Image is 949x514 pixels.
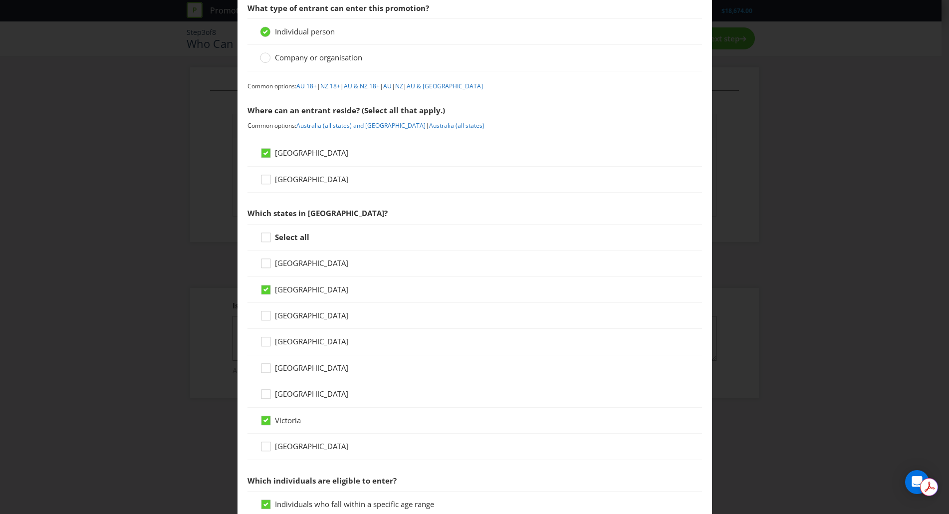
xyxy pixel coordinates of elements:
[426,121,429,130] span: |
[380,82,383,90] span: |
[905,470,929,494] div: Open Intercom Messenger
[407,82,483,90] a: AU & [GEOGRAPHIC_DATA]
[429,121,484,130] a: Australia (all states)
[275,499,434,509] span: Individuals who fall within a specific age range
[247,100,702,121] div: Where can an entrant reside? (Select all that apply.)
[275,389,348,399] span: [GEOGRAPHIC_DATA]
[275,415,301,425] span: Victoria
[275,284,348,294] span: [GEOGRAPHIC_DATA]
[317,82,320,90] span: |
[403,82,407,90] span: |
[275,310,348,320] span: [GEOGRAPHIC_DATA]
[296,82,317,90] a: AU 18+
[340,82,344,90] span: |
[275,148,348,158] span: [GEOGRAPHIC_DATA]
[344,82,380,90] a: AU & NZ 18+
[392,82,395,90] span: |
[275,52,362,62] span: Company or organisation
[275,441,348,451] span: [GEOGRAPHIC_DATA]
[247,208,388,218] span: Which states in [GEOGRAPHIC_DATA]?
[275,232,309,242] strong: Select all
[247,121,296,130] span: Common options:
[320,82,340,90] a: NZ 18+
[247,476,397,486] span: Which individuals are eligible to enter?
[275,174,348,184] span: [GEOGRAPHIC_DATA]
[395,82,403,90] a: NZ
[275,336,348,346] span: [GEOGRAPHIC_DATA]
[296,121,426,130] a: Australia (all states) and [GEOGRAPHIC_DATA]
[275,26,335,36] span: Individual person
[275,258,348,268] span: [GEOGRAPHIC_DATA]
[247,3,429,13] span: What type of entrant can enter this promotion?
[383,82,392,90] a: AU
[247,82,296,90] span: Common options:
[275,363,348,373] span: [GEOGRAPHIC_DATA]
